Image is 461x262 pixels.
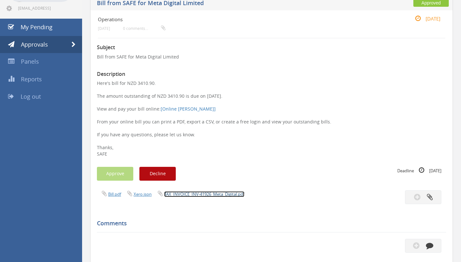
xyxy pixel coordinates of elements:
[123,26,165,31] small: 0 comments...
[97,54,446,60] p: Bill from SAFE for Meta Digital Limited
[161,106,216,112] a: [Online [PERSON_NAME]]
[21,41,48,48] span: Approvals
[98,17,387,22] h4: Operations
[97,220,441,227] h5: Comments
[18,5,73,11] span: [EMAIL_ADDRESS][DOMAIN_NAME]
[21,23,52,31] span: My Pending
[397,167,441,174] small: Deadline [DATE]
[21,93,41,100] span: Log out
[97,80,446,157] p: Here's bill for NZD 3410.90. The amount outstanding of NZD 3410.90 is due on [DATE]. View and pay...
[21,75,42,83] span: Reports
[97,45,446,50] h3: Subject
[97,71,446,77] h3: Description
[139,167,176,181] button: Decline
[108,191,121,197] a: Bill.pdf
[134,191,152,197] a: Xero.json
[164,191,244,197] a: TAX_INVOICE_INV-41926_Meta_Digital.pdf
[98,26,110,31] small: [DATE]
[408,15,440,22] small: [DATE]
[97,167,133,181] button: Approve
[21,58,39,65] span: Panels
